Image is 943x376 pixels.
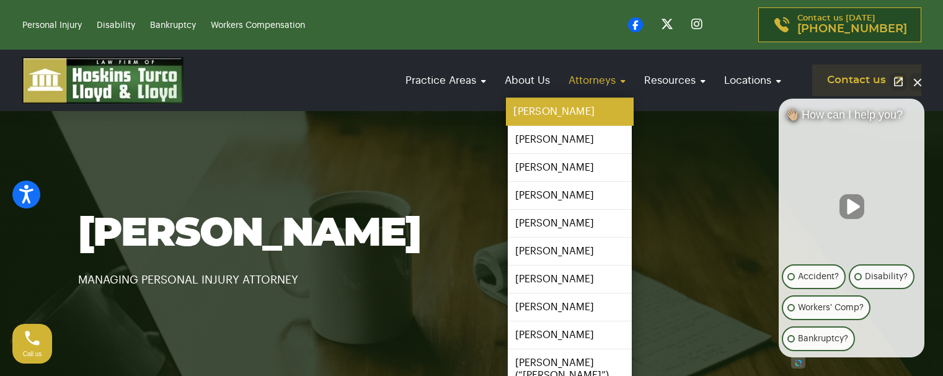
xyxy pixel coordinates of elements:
[22,21,82,30] a: Personal Injury
[508,266,632,293] a: [PERSON_NAME]
[508,154,632,181] a: [PERSON_NAME]
[508,238,632,265] a: [PERSON_NAME]
[797,14,907,35] p: Contact us [DATE]
[22,57,184,104] img: logo
[865,269,908,284] p: Disability?
[23,351,42,357] span: Call us
[718,63,787,98] a: Locations
[150,21,196,30] a: Bankruptcy
[797,23,907,35] span: [PHONE_NUMBER]
[758,7,921,42] a: Contact us [DATE][PHONE_NUMBER]
[508,321,632,349] a: [PERSON_NAME]
[78,256,866,289] p: MANAGING PERSONAL INJURY ATTORNEY
[798,269,839,284] p: Accident?
[638,63,712,98] a: Resources
[798,331,848,346] p: Bankruptcy?
[812,65,921,96] a: Contact us
[779,108,924,128] div: 👋🏼 How can I help you?
[562,63,632,98] a: Attorneys
[508,182,632,209] a: [PERSON_NAME]
[798,300,864,315] p: Workers' Comp?
[839,194,864,219] button: Unmute video
[909,73,926,91] button: Close Intaker Chat Widget
[78,212,866,256] h1: [PERSON_NAME]
[508,210,632,237] a: [PERSON_NAME]
[498,63,556,98] a: About Us
[791,357,805,369] a: Open intaker chat
[508,126,632,153] a: [PERSON_NAME]
[506,98,634,126] a: [PERSON_NAME]
[508,293,632,321] a: [PERSON_NAME]
[890,73,907,91] a: Open direct chat
[399,63,492,98] a: Practice Areas
[211,21,305,30] a: Workers Compensation
[97,21,135,30] a: Disability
